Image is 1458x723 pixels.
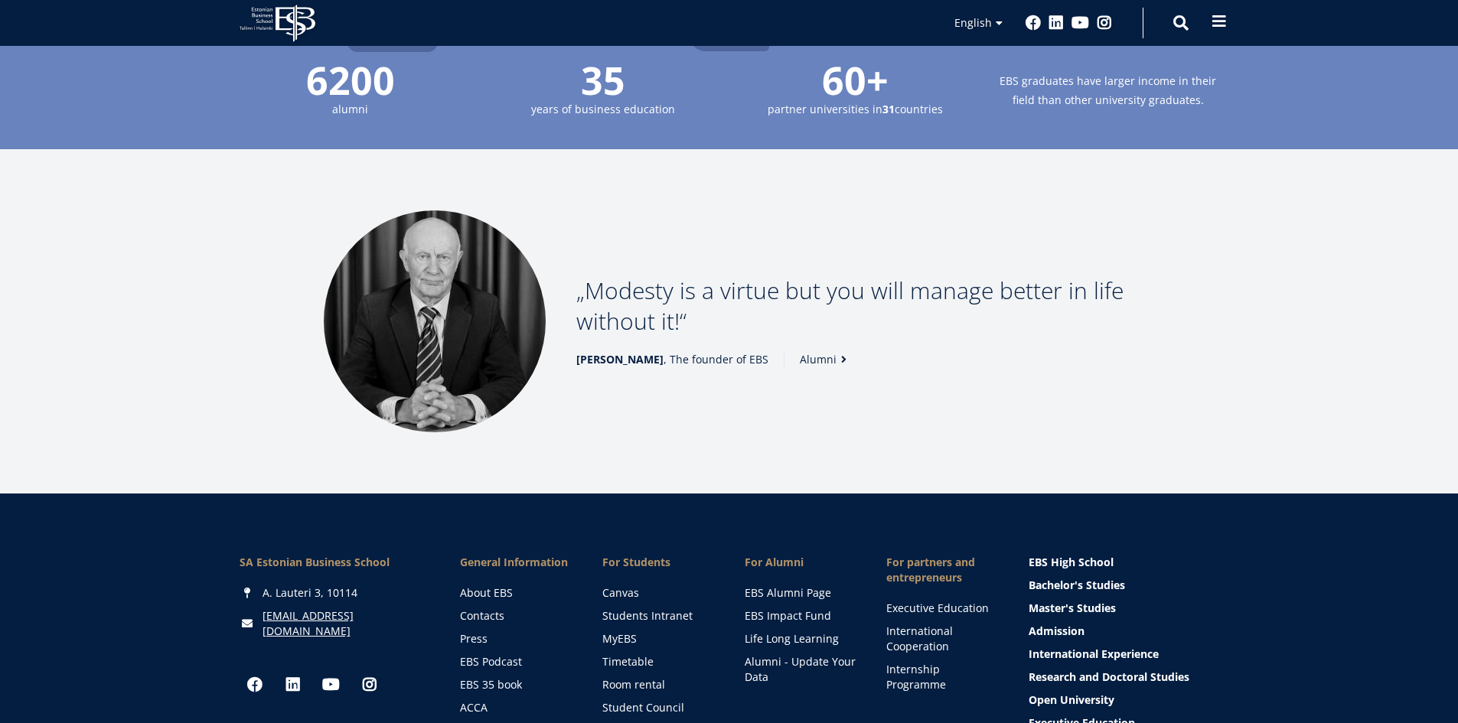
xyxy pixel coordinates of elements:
a: Instagram [354,669,385,700]
div: A. Lauteri 3, 10114 [240,585,430,601]
a: Room rental [602,677,714,692]
a: Youtube [316,669,347,700]
a: Contacts [460,608,572,624]
a: Master's Studies [1029,601,1219,616]
a: Research and Doctoral Studies [1029,669,1219,685]
a: Linkedin [1049,15,1064,31]
p: Modesty is a virtue but you will manage better in life without it! [576,275,1135,337]
a: Facebook [1026,15,1041,31]
span: General Information [460,555,572,570]
span: 35 [492,61,714,99]
a: EBS Alumni Page [745,585,856,601]
small: partner universities in countries [745,99,967,119]
a: International Experience [1029,646,1219,662]
a: Instagram [1097,15,1112,31]
a: About EBS [460,585,572,601]
a: Canvas [602,585,714,601]
a: Timetable [602,654,714,669]
a: ACCA [460,700,572,715]
a: International Cooperation [886,624,998,654]
span: 60+ [745,61,967,99]
a: Alumni - Update Your Data [745,654,856,685]
small: alumni [240,99,462,119]
span: For Alumni [745,555,856,570]
span: For partners and entrepreneurs [886,555,998,585]
small: years of business education [492,99,714,119]
a: MyEBS [602,631,714,646]
a: Facebook [240,669,270,700]
a: Youtube [1071,15,1089,31]
span: , The founder of EBS [576,352,768,367]
img: Madis Habakuk [324,210,546,432]
span: 6200 [240,61,462,99]
strong: 31 [882,102,895,116]
a: EBS 35 book [460,677,572,692]
a: EBS Impact Fund [745,608,856,624]
a: EBS Podcast [460,654,572,669]
a: Linkedin [278,669,308,700]
a: Alumni [800,352,852,367]
a: EBS High School [1029,555,1219,570]
a: [EMAIL_ADDRESS][DOMAIN_NAME] [263,608,430,639]
a: Open University [1029,692,1219,708]
div: SA Estonian Business School [240,555,430,570]
a: Life Long Learning [745,631,856,646]
a: Students Intranet [602,608,714,624]
a: Executive Education [886,601,998,616]
a: Internship Programme [886,662,998,692]
a: Bachelor's Studies [1029,578,1219,593]
a: Student Council [602,700,714,715]
strong: [PERSON_NAME] [576,352,664,366]
small: EBS graduates have larger income in their field than other university graduates. [997,71,1219,109]
a: Admission [1029,624,1219,639]
a: Press [460,631,572,646]
a: For Students [602,555,714,570]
